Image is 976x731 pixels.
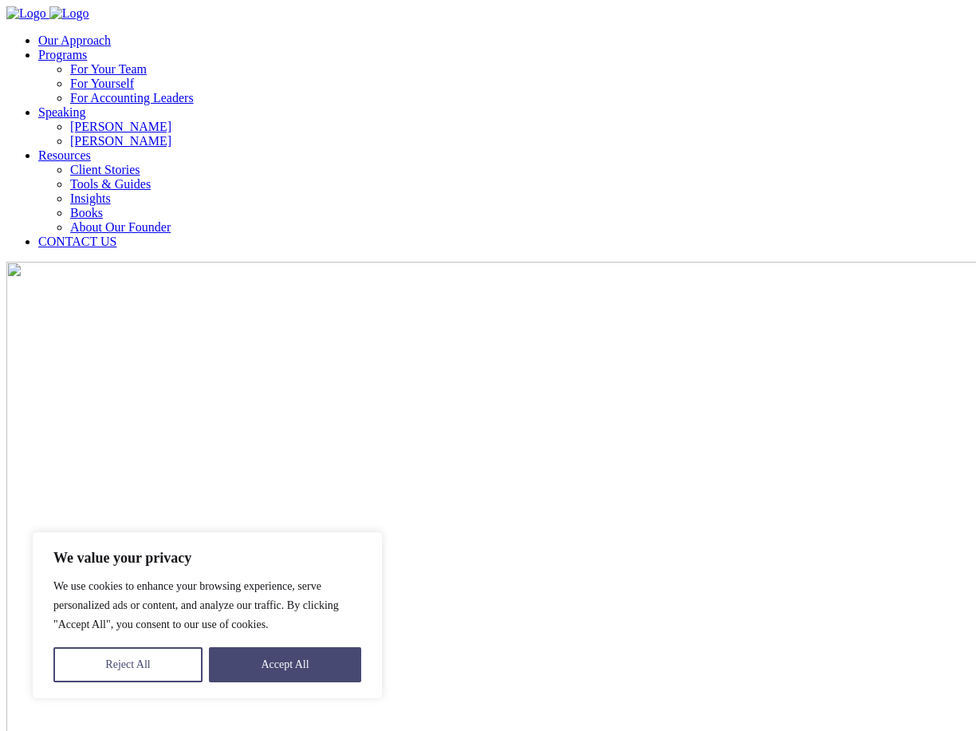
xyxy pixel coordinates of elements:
[70,62,147,76] a: For Your Team
[38,105,86,119] a: Speaking
[70,77,134,90] a: For Yourself
[38,235,116,248] a: CONTACT US
[6,6,89,20] a: Home
[53,647,203,682] button: Reject All
[70,91,194,105] a: For Accounting Leaders
[38,148,91,162] a: Resources
[38,34,111,47] a: Our Approach
[70,134,171,148] a: [PERSON_NAME]
[70,220,171,234] a: About Our Founder
[70,120,171,133] a: [PERSON_NAME]
[49,6,89,21] img: Company Logo
[70,163,140,176] a: Client Stories
[6,6,46,21] img: Company Logo
[70,177,151,191] a: Tools & Guides
[70,206,103,219] a: Books
[209,647,361,682] button: Accept All
[70,192,111,205] a: Insights
[53,548,361,567] p: We value your privacy
[53,577,361,634] p: We use cookies to enhance your browsing experience, serve personalized ads or content, and analyz...
[32,531,383,699] div: We value your privacy
[38,48,87,61] a: Programs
